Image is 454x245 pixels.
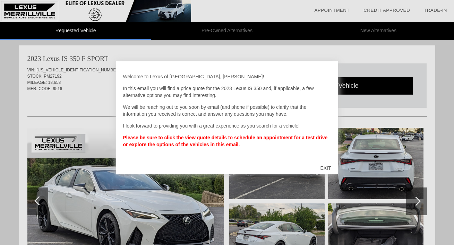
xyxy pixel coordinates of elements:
p: We will be reaching out to you soon by email (and phone if possible) to clarify that the informat... [123,104,331,117]
strong: Please be sure to click the view quote details to schedule an appointment for a test drive or exp... [123,135,328,147]
a: Credit Approved [363,8,410,13]
div: EXIT [313,158,338,178]
a: Trade-In [424,8,447,13]
p: In this email you will find a price quote for the 2023 Lexus IS 350 and, if applicable, a few alt... [123,85,331,99]
p: Welcome to Lexus of [GEOGRAPHIC_DATA], [PERSON_NAME]! [123,73,331,80]
a: Appointment [314,8,350,13]
p: I look forward to providing you with a great experience as you search for a vehicle! [123,122,331,129]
